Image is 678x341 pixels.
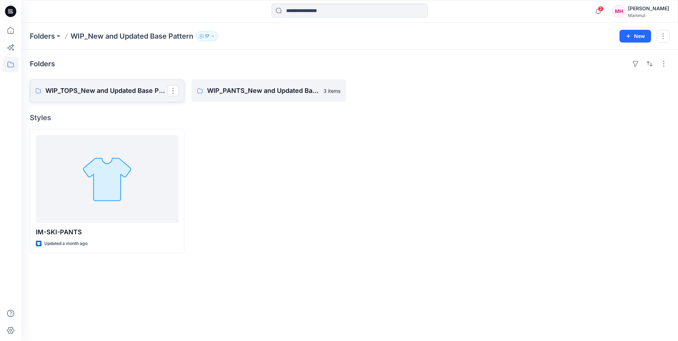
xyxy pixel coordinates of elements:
p: Updated a month ago [44,240,88,247]
a: WIP_TOPS_New and Updated Base Patterns [30,79,184,102]
p: 17 [205,32,209,40]
div: [PERSON_NAME] [628,4,669,13]
h4: Folders [30,60,55,68]
p: IM-SKI-PANTS [36,227,178,237]
p: 3 items [323,87,340,95]
p: WIP_New and Updated Base Pattern [71,31,193,41]
button: New [619,30,651,43]
p: WIP_PANTS_New and Updated Base Patterns [207,86,319,96]
div: MH [612,5,625,18]
span: 2 [598,6,604,12]
a: Folders [30,31,55,41]
a: IM-SKI-PANTS [36,135,178,223]
div: Mammut [628,13,669,18]
p: WIP_TOPS_New and Updated Base Patterns [45,86,167,96]
a: WIP_PANTS_New and Updated Base Patterns3 items [191,79,346,102]
button: 17 [196,31,218,41]
h4: Styles [30,113,669,122]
